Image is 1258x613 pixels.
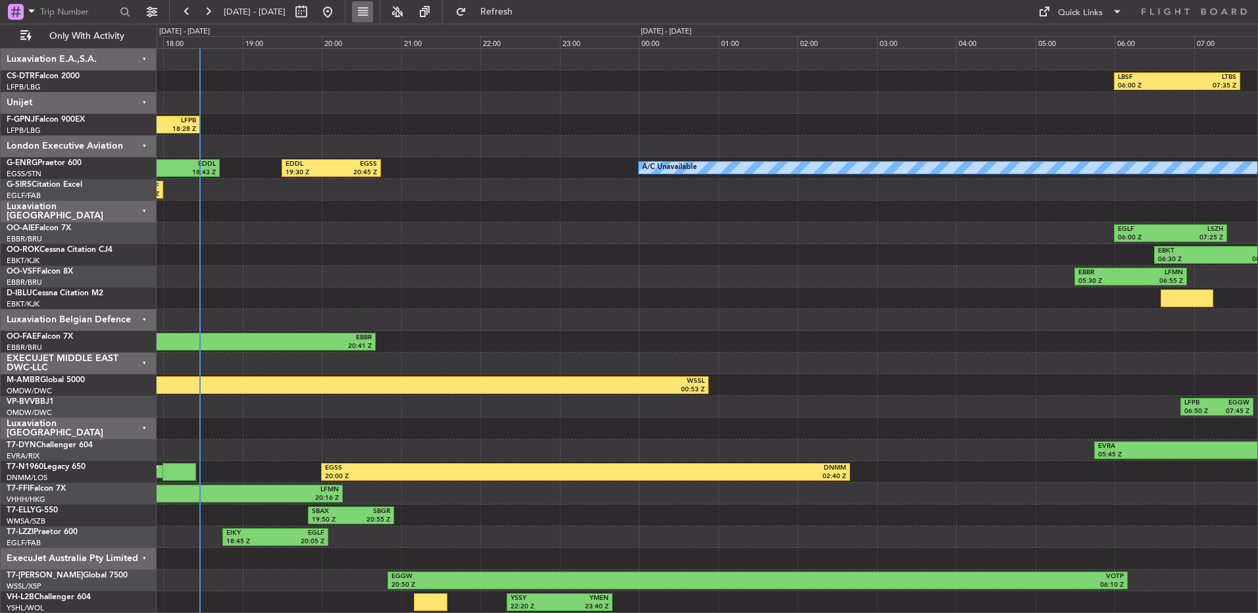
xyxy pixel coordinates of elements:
[7,506,36,514] span: T7-ELLY
[7,538,41,548] a: EGLF/FAB
[1115,36,1194,48] div: 06:00
[469,7,524,16] span: Refresh
[7,572,83,579] span: T7-[PERSON_NAME]
[154,160,216,169] div: EDDL
[7,485,30,493] span: T7-FFI
[1158,255,1217,264] div: 06:30 Z
[40,2,116,22] input: Trip Number
[7,224,35,232] span: OO-AIE
[91,494,339,503] div: 20:16 Z
[7,441,36,449] span: T7-DYN
[1118,82,1177,91] div: 06:00 Z
[332,160,378,169] div: EGSS
[154,168,216,178] div: 18:43 Z
[1078,277,1131,286] div: 05:30 Z
[312,507,351,516] div: SBAX
[7,72,80,80] a: CS-DTRFalcon 2000
[956,36,1035,48] div: 04:00
[559,602,609,612] div: 23:40 Z
[1184,407,1217,416] div: 06:50 Z
[7,333,37,341] span: OO-FAE
[7,116,85,124] a: F-GPNJFalcon 900EX
[7,603,44,613] a: YSHL/WOL
[401,36,480,48] div: 21:00
[1118,233,1170,243] div: 06:00 Z
[7,72,35,80] span: CS-DTR
[7,268,37,276] span: OO-VSF
[163,36,242,48] div: 18:00
[7,82,41,92] a: LFPB/LBG
[275,537,324,547] div: 20:05 Z
[325,464,586,473] div: EGSS
[586,472,846,481] div: 02:40 Z
[7,408,52,418] a: OMDW/DWC
[14,26,143,47] button: Only With Activity
[7,256,39,266] a: EBKT/KJK
[1177,82,1236,91] div: 07:35 Z
[559,594,609,603] div: YMEN
[7,181,82,189] a: G-SIRSCitation Excel
[7,246,113,254] a: OO-ROKCessna Citation CJ4
[159,26,210,37] div: [DATE] - [DATE]
[7,463,43,471] span: T7-N1960
[161,116,196,126] div: LFPB
[391,572,758,581] div: EGGW
[325,472,586,481] div: 20:00 Z
[7,516,45,526] a: WMSA/SZB
[639,36,718,48] div: 00:00
[7,506,58,514] a: T7-ELLYG-550
[161,125,196,134] div: 18:28 Z
[415,377,705,386] div: WSSL
[7,386,52,396] a: OMDW/DWC
[7,159,82,167] a: G-ENRGPraetor 600
[7,451,39,461] a: EVRA/RIX
[877,36,956,48] div: 03:00
[560,36,639,48] div: 23:00
[757,572,1124,581] div: VOTP
[1098,451,1203,460] div: 05:45 Z
[1131,268,1184,278] div: LFMN
[72,342,372,351] div: 20:41 Z
[511,594,560,603] div: YSSY
[7,441,93,449] a: T7-DYNChallenger 604
[1158,247,1217,256] div: EBKT
[1170,233,1223,243] div: 07:25 Z
[1032,1,1129,22] button: Quick Links
[7,181,32,189] span: G-SIRS
[351,507,391,516] div: SBGR
[322,36,401,48] div: 20:00
[7,246,39,254] span: OO-ROK
[7,581,41,591] a: WSSL/XSP
[7,299,39,309] a: EBKT/KJK
[275,529,324,538] div: EGLF
[124,385,415,395] div: 17:28 Z
[72,333,372,343] div: EBBR
[7,485,66,493] a: T7-FFIFalcon 7X
[642,158,697,178] div: A/C Unavailable
[7,463,86,471] a: T7-N1960Legacy 650
[7,398,35,406] span: VP-BVV
[449,1,528,22] button: Refresh
[7,126,41,135] a: LFPB/LBG
[7,528,78,536] a: T7-LZZIPraetor 600
[7,473,47,483] a: DNMM/LOS
[7,572,128,579] a: T7-[PERSON_NAME]Global 7500
[718,36,797,48] div: 01:00
[7,159,38,167] span: G-ENRG
[1118,225,1170,234] div: EGLF
[415,385,705,395] div: 00:53 Z
[332,168,378,178] div: 20:45 Z
[7,495,45,504] a: VHHH/HKG
[1098,442,1203,451] div: EVRA
[7,278,42,287] a: EBBR/BRU
[7,398,54,406] a: VP-BVVBBJ1
[224,6,286,18] span: [DATE] - [DATE]
[1131,277,1184,286] div: 06:55 Z
[1078,268,1131,278] div: EBBR
[7,289,32,297] span: D-IBLU
[7,528,34,536] span: T7-LZZI
[34,32,139,41] span: Only With Activity
[226,537,276,547] div: 18:45 Z
[7,268,73,276] a: OO-VSFFalcon 8X
[797,36,876,48] div: 02:00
